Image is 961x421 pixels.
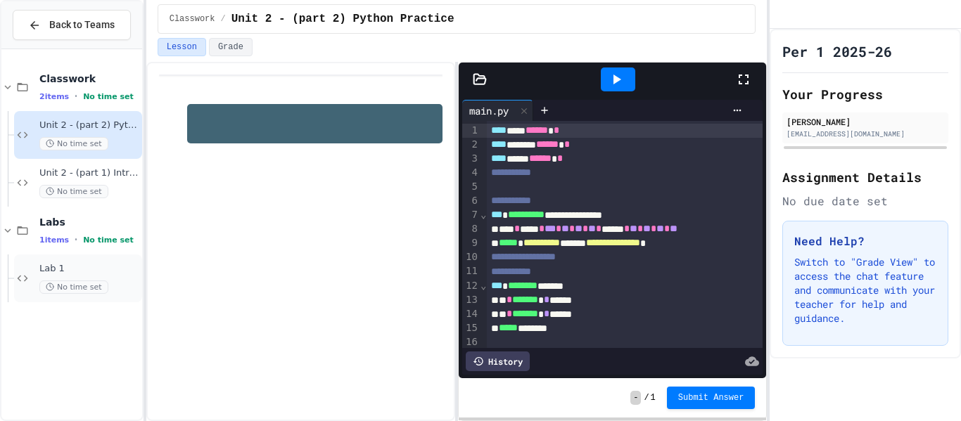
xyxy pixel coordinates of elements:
[651,392,656,403] span: 1
[462,293,480,307] div: 13
[794,255,936,325] p: Switch to "Grade View" to access the chat feature and communicate with your teacher for help and ...
[462,279,480,293] div: 12
[49,18,115,32] span: Back to Teams
[75,234,77,245] span: •
[782,193,948,209] div: No due date set
[462,138,480,152] div: 2
[13,10,131,40] button: Back to Teams
[83,235,134,245] span: No time set
[782,167,948,187] h2: Assignment Details
[462,100,533,121] div: main.py
[39,263,139,275] span: Lab 1
[462,124,480,138] div: 1
[231,11,454,27] span: Unit 2 - (part 2) Python Practice
[466,351,530,371] div: History
[462,264,480,278] div: 11
[667,387,756,409] button: Submit Answer
[209,38,253,56] button: Grade
[39,216,139,228] span: Labs
[39,137,108,150] span: No time set
[644,392,649,403] span: /
[462,152,480,166] div: 3
[782,84,948,104] h2: Your Progress
[39,235,69,245] span: 1 items
[480,280,487,291] span: Fold line
[39,72,139,85] span: Classwork
[75,91,77,102] span: •
[39,185,108,198] span: No time set
[678,392,744,403] span: Submit Answer
[462,250,480,264] div: 10
[221,13,226,25] span: /
[462,103,516,118] div: main.py
[794,233,936,250] h3: Need Help?
[462,321,480,335] div: 15
[462,335,480,349] div: 16
[39,92,69,101] span: 2 items
[630,391,641,405] span: -
[462,194,480,208] div: 6
[462,166,480,180] div: 4
[462,307,480,321] div: 14
[787,129,944,139] div: [EMAIL_ADDRESS][DOMAIN_NAME]
[782,41,892,61] h1: Per 1 2025-26
[462,180,480,194] div: 5
[462,208,480,222] div: 7
[83,92,134,101] span: No time set
[787,115,944,128] div: [PERSON_NAME]
[170,13,215,25] span: Classwork
[480,209,487,220] span: Fold line
[462,222,480,236] div: 8
[39,119,139,131] span: Unit 2 - (part 2) Python Practice
[39,280,108,294] span: No time set
[158,38,206,56] button: Lesson
[39,167,139,179] span: Unit 2 - (part 1) Intro to Python
[462,236,480,250] div: 9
